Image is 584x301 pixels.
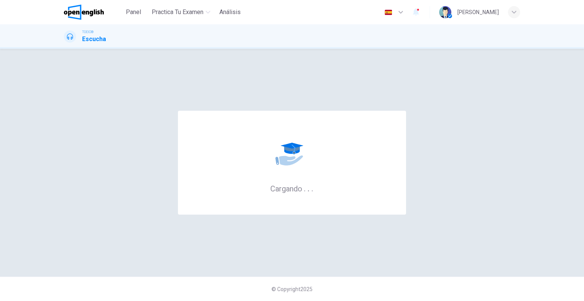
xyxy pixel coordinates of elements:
[270,183,314,193] h6: Cargando
[311,182,314,194] h6: .
[216,5,244,19] button: Análisis
[121,5,146,19] button: Panel
[64,5,104,20] img: OpenEnglish logo
[307,182,310,194] h6: .
[457,8,499,17] div: [PERSON_NAME]
[384,10,393,15] img: es
[82,29,94,35] span: TOEIC®
[303,182,306,194] h6: .
[219,8,241,17] span: Análisis
[149,5,213,19] button: Practica tu examen
[82,35,106,44] h1: Escucha
[152,8,203,17] span: Practica tu examen
[126,8,141,17] span: Panel
[271,286,313,292] span: © Copyright 2025
[439,6,451,18] img: Profile picture
[64,5,121,20] a: OpenEnglish logo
